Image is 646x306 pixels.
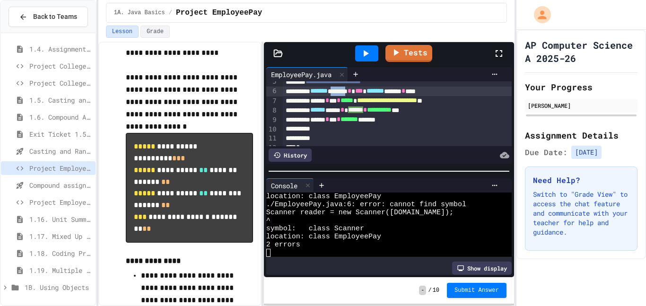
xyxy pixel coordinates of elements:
span: 1.4. Assignment and Input [29,44,92,54]
div: 9 [266,115,278,125]
span: Exit Ticket 1.5-1.6 [29,129,92,139]
h3: Need Help? [533,175,629,186]
button: Back to Teams [9,7,88,27]
h2: Your Progress [525,80,637,94]
span: location: class EmployeePay [266,192,381,201]
span: Submit Answer [454,287,499,294]
span: 1B. Using Objects [25,282,92,292]
span: ^ [266,217,271,225]
span: 1.16. Unit Summary 1a (1.1-1.6) [29,214,92,224]
div: Console [266,181,302,191]
span: 1.5. Casting and Ranges of Values [29,95,92,105]
span: Project EmployeePay (File Input) [29,197,92,207]
span: 1.18. Coding Practice 1a (1.1-1.6) [29,248,92,258]
p: Switch to "Grade View" to access the chat feature and communicate with your teacher for help and ... [533,190,629,237]
div: 8 [266,106,278,115]
button: Submit Answer [447,283,506,298]
span: Project EmployeePay [29,163,92,173]
span: Casting and Ranges of variables - Quiz [29,146,92,156]
div: 11 [266,134,278,143]
span: [DATE] [571,146,602,159]
span: / [169,9,172,17]
div: Show display [452,262,512,275]
span: 2 errors [266,241,300,249]
span: 1.19. Multiple Choice Exercises for Unit 1a (1.1-1.6) [29,265,92,275]
span: Due Date: [525,147,567,158]
span: symbol: class Scanner [266,225,364,233]
a: Tests [385,45,432,62]
span: Scanner reader = new Scanner([DOMAIN_NAME]); [266,209,454,217]
span: / [428,287,431,294]
h2: Assignment Details [525,129,637,142]
span: Project CollegeSearch (File Input) [29,78,92,88]
div: 12 [266,143,278,153]
span: Project CollegeSearch [29,61,92,71]
span: location: class EmployeePay [266,233,381,241]
button: Grade [140,26,170,38]
div: 6 [266,87,278,96]
span: - [419,286,426,295]
div: EmployeePay.java [266,70,336,79]
span: 1.6. Compound Assignment Operators [29,112,92,122]
span: Project EmployeePay [176,7,262,18]
span: Compound assignment operators - Quiz [29,180,92,190]
div: 5 [266,77,278,87]
div: 10 [266,125,278,134]
div: [PERSON_NAME] [528,101,635,110]
div: EmployeePay.java [266,67,348,81]
span: ./EmployeePay.java:6: error: cannot find symbol [266,201,466,209]
div: Console [266,178,314,192]
span: 10 [433,287,439,294]
h1: AP Computer Science A 2025-26 [525,38,637,65]
span: Back to Teams [33,12,77,22]
div: My Account [524,4,553,26]
div: 7 [266,96,278,106]
div: History [269,149,312,162]
button: Lesson [106,26,139,38]
span: 1.17. Mixed Up Code Practice 1.1-1.6 [29,231,92,241]
span: 1A. Java Basics [114,9,165,17]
